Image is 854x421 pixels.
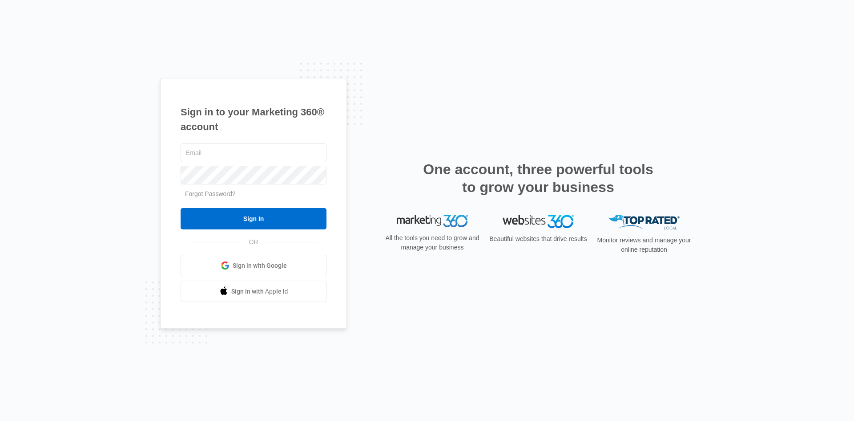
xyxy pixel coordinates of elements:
[383,233,482,252] p: All the tools you need to grow and manage your business
[243,237,265,247] span: OR
[397,215,468,227] img: Marketing 360
[594,236,694,254] p: Monitor reviews and manage your online reputation
[488,234,588,244] p: Beautiful websites that drive results
[181,143,326,162] input: Email
[503,215,574,228] img: Websites 360
[420,160,656,196] h2: One account, three powerful tools to grow your business
[608,215,680,229] img: Top Rated Local
[185,190,236,197] a: Forgot Password?
[181,255,326,276] a: Sign in with Google
[231,287,288,296] span: Sign in with Apple Id
[233,261,287,270] span: Sign in with Google
[181,281,326,302] a: Sign in with Apple Id
[181,105,326,134] h1: Sign in to your Marketing 360® account
[181,208,326,229] input: Sign In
